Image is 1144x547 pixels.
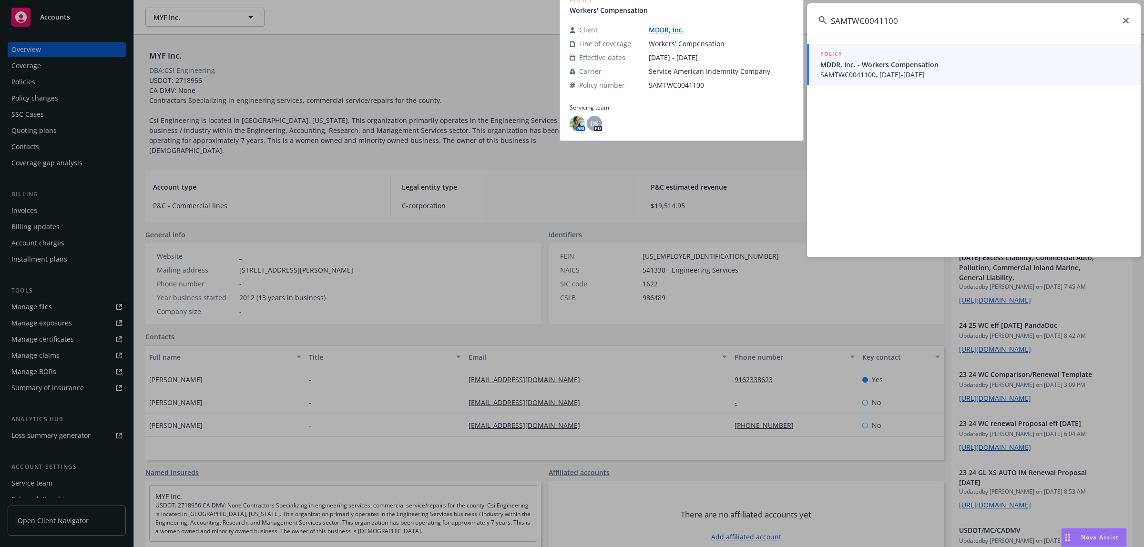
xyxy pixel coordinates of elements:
[1081,533,1119,541] span: Nova Assist
[807,3,1141,38] input: Search...
[1062,528,1073,547] div: Drag to move
[1061,528,1127,547] button: Nova Assist
[820,60,1129,70] span: MDDR, Inc. - Workers Compensation
[807,44,1141,85] a: POLICYMDDR, Inc. - Workers CompensationSAMTWC0041100, [DATE]-[DATE]
[820,70,1129,80] span: SAMTWC0041100, [DATE]-[DATE]
[820,49,842,59] h5: POLICY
